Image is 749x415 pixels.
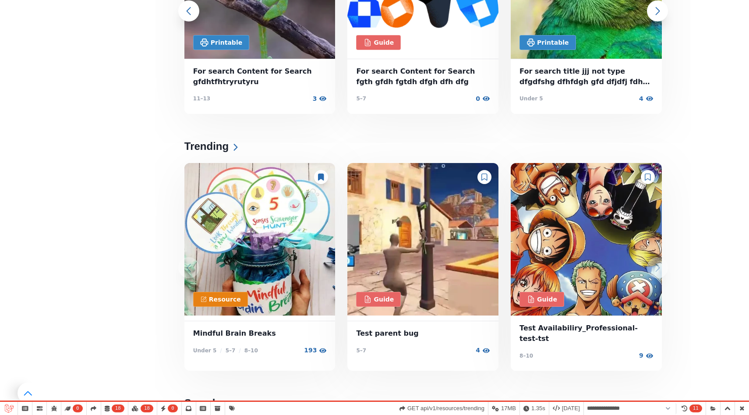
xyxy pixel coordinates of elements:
p: Printable [211,38,242,47]
img: Icons__2_-1730280550.svg [364,295,372,304]
p: 0 [476,94,480,103]
span: For search Content for Search gfdhtfhtryrutyru [193,66,327,87]
img: Vector__Stroke_-1730280330.svg [200,38,208,47]
p: 4 [639,94,643,103]
img: BLJ Resource [184,163,336,316]
p: 5–7 [356,347,366,355]
p: Guide [374,38,394,47]
p: 8–10 [244,347,258,355]
a: For search Content for Search fgth gfdh fgtdh dfgh dfh dfg5–7 [347,59,498,114]
p: Guide [374,295,394,304]
span: 0 [73,404,83,412]
p: 5–7 [226,347,236,355]
p: 5–7 [356,95,366,103]
span: 18 [141,404,153,412]
p: 3 [313,94,317,103]
span: For search Content for Search fgth gfdh fgtdh dfgh dfh dfg [356,66,490,87]
a: Test Availabiliry_Professional-test-tst8–10 [511,316,662,371]
a: Mindful Brain BreaksUnder 5/5–7/8–10 [184,321,336,365]
a: For search title jjj not type dfgdfshg dfhfdgh gfd dfjdfj fdhdf hdf dfhg dfghfdh fgdhgf dhdfh fdg... [511,59,662,114]
h2: Saved [180,393,232,414]
img: Vector__Stroke_-1730280330.svg [527,38,535,47]
a: For search Content for Search gfdhtfhtryrutyru11–13 [184,59,336,114]
span: For search title jjj not type dfgdfshg dfhfdgh gfd dfjdfj fdhdf hdf dfhg dfghfdh fgdhgf dhdfh fdg... [519,66,653,87]
span: Test parent bug [356,328,490,339]
p: 9 [639,351,643,360]
p: / [220,347,222,355]
p: 11–13 [193,95,210,103]
span: Mindful Brain Breaks [193,328,327,339]
p: Guide [537,295,557,304]
p: 193 [304,346,317,355]
span: Test Availabiliry_Professional-test-tst [519,323,653,344]
p: Printable [537,38,569,47]
p: / [239,347,240,355]
a: Test parent bug5–7 [347,321,498,365]
p: 4 [476,346,480,355]
p: Resource [209,295,241,304]
span: 18 [112,404,124,412]
img: Icons__2_-1730280550.svg [527,295,535,304]
p: 8–10 [519,352,533,360]
p: Under 5 [519,95,543,103]
img: BLJ Resource [511,163,662,316]
img: Icons__2_-1730280550.svg [364,38,372,47]
span: 0 [168,404,178,412]
h2: Trending [180,136,245,157]
img: BLJ Resource [347,163,498,316]
span: 11 [689,404,702,412]
p: Under 5 [193,347,216,355]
